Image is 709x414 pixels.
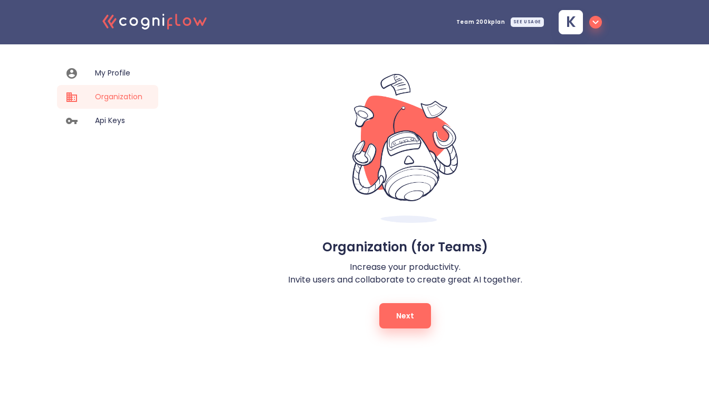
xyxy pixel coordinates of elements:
a: Organization [57,85,158,109]
span: k [566,15,576,30]
span: Api Keys [95,115,142,126]
button: k [550,7,606,37]
span: Next [396,309,414,323]
img: company [352,74,458,223]
span: Organization [95,91,142,102]
button: Next [379,303,431,328]
p: Increase your productivity. Invite users and collaborate to create great AI together. [288,261,522,286]
a: Api Keys [57,109,158,133]
h3: Organization (for Teams) [288,240,522,255]
a: My Profile [57,61,158,85]
span: Team 200k plan [456,20,505,25]
span: My Profile [95,68,142,79]
div: SEE USAGE [511,17,544,27]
